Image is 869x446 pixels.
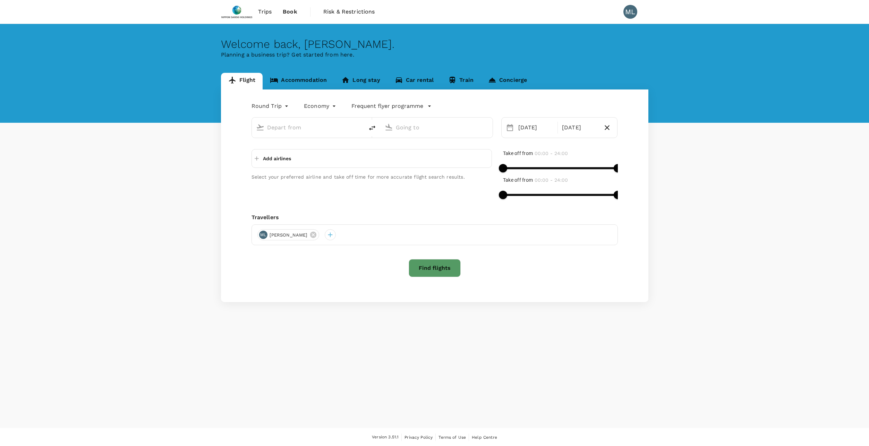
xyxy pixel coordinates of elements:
a: Train [441,73,481,89]
span: Risk & Restrictions [323,8,375,16]
img: Nippon Sanso Holdings Singapore Pte Ltd [221,4,253,19]
div: [DATE] [559,121,600,135]
a: Terms of Use [438,434,466,441]
a: Privacy Policy [404,434,433,441]
div: ML [259,231,267,239]
span: Help Centre [472,435,497,440]
div: Round Trip [252,101,290,112]
span: Terms of Use [438,435,466,440]
span: 00:00 - 24:00 [535,177,568,183]
input: Going to [396,122,478,133]
span: Take off from [503,177,533,183]
p: Frequent flyer programme [351,102,423,110]
p: Add airlines [263,155,291,162]
button: Open [488,127,489,128]
button: Open [359,127,360,128]
button: Frequent flyer programme [351,102,432,110]
a: Accommodation [263,73,334,89]
div: Travellers [252,213,618,222]
div: Economy [304,101,338,112]
span: Trips [258,8,272,16]
div: [DATE] [516,121,556,135]
button: Add airlines [255,152,291,165]
div: ML[PERSON_NAME] [257,229,320,240]
a: Long stay [334,73,387,89]
div: Welcome back , [PERSON_NAME] . [221,38,648,51]
span: Privacy Policy [404,435,433,440]
p: Planning a business trip? Get started from here. [221,51,648,59]
a: Car rental [387,73,441,89]
div: ML [623,5,637,19]
button: delete [364,120,381,136]
p: Select your preferred airline and take off time for more accurate flight search results. [252,173,492,180]
a: Flight [221,73,263,89]
a: Concierge [481,73,534,89]
span: Take off from [503,151,533,156]
span: Version 3.51.1 [372,434,399,441]
a: Help Centre [472,434,497,441]
span: [PERSON_NAME] [265,232,312,239]
button: Find flights [409,259,461,277]
span: Book [283,8,297,16]
input: Depart from [267,122,349,133]
span: 00:00 - 24:00 [535,151,568,156]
